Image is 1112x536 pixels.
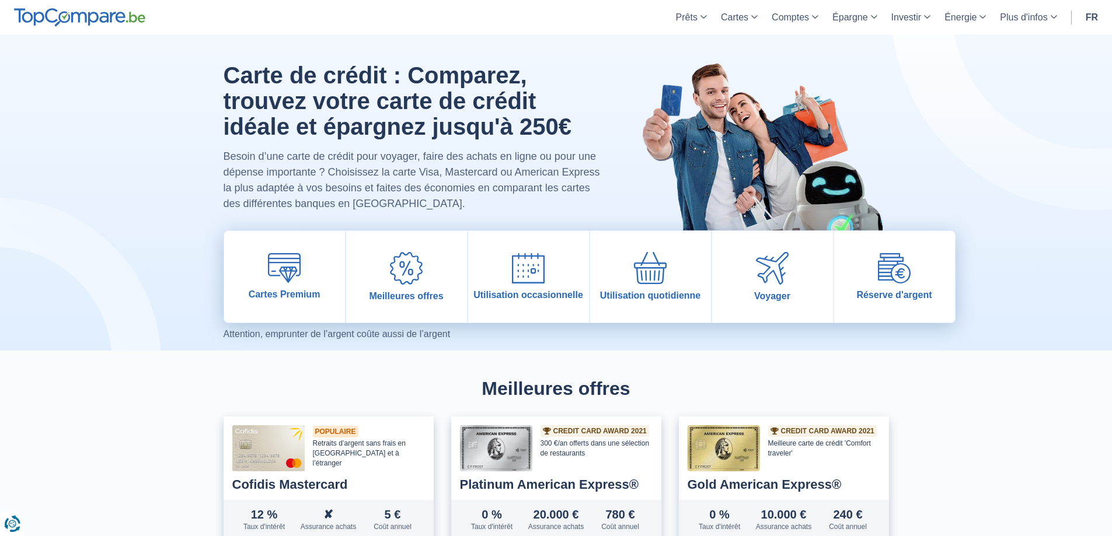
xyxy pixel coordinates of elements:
[224,149,605,212] p: Besoin d’une carte de crédit pour voyager, faire des achats en ligne ou pour une dépense importan...
[632,34,889,259] img: image-hero
[460,523,524,531] div: Taux d'intérêt
[543,428,647,435] a: Credit Card Award 2021
[460,509,524,520] div: 0 %
[224,379,889,399] h2: Meilleures offres
[232,509,297,520] div: 12 %
[856,289,932,300] span: Réserve d'argent
[816,509,880,520] div: 240 €
[224,62,605,139] h1: Carte de crédit : Comparez, trouvez votre carte de crédit idéale et épargnez jusqu'à 250€
[752,523,816,531] div: Assurance achats
[754,290,790,302] span: Voyager
[816,523,880,531] div: Coût annuel
[834,231,955,323] a: Réserve d'argent
[634,252,667,284] img: Utilisation quotidienne
[688,478,880,491] div: Gold American Express®
[14,8,145,27] img: TopCompare
[297,509,361,520] div: ✘
[361,523,425,531] div: Coût annuel
[249,289,320,300] span: Cartes Premium
[512,253,545,283] img: Utilisation occasionnelle
[390,252,423,285] img: Meilleures offres
[688,523,752,531] div: Taux d'intérêt
[297,523,361,531] div: Assurance achats
[224,231,345,323] a: Cartes Premium
[752,509,816,520] div: 10.000 €
[756,252,789,285] img: Voyager
[232,425,305,471] img: Cofidis Mastercard
[268,253,301,283] img: Cartes Premium
[460,478,653,491] div: Platinum American Express®
[768,439,880,458] div: Meilleure carte de crédit 'Comfort traveler'
[541,439,653,458] div: 300 €/an offerts dans une sélection de restaurants
[313,439,425,468] div: Retraits d’argent sans frais en [GEOGRAPHIC_DATA] et à l’étranger
[524,509,588,520] div: 20.000 €
[473,289,583,300] span: Utilisation occasionnelle
[346,231,467,323] a: Meilleures offres
[361,509,425,520] div: 5 €
[232,478,425,491] div: Cofidis Mastercard
[468,231,589,323] a: Utilisation occasionnelle
[232,523,297,531] div: Taux d'intérêt
[590,231,711,323] a: Utilisation quotidienne
[588,523,653,531] div: Coût annuel
[460,425,532,471] img: Platinum American Express®
[878,253,911,283] img: Réserve d'argent
[688,425,760,471] img: Gold American Express®
[524,523,588,531] div: Assurance achats
[712,231,833,323] a: Voyager
[588,509,653,520] div: 780 €
[313,426,358,437] div: Populaire
[600,290,700,301] span: Utilisation quotidienne
[688,509,752,520] div: 0 %
[771,428,874,435] a: Credit Card Award 2021
[369,290,443,302] span: Meilleures offres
